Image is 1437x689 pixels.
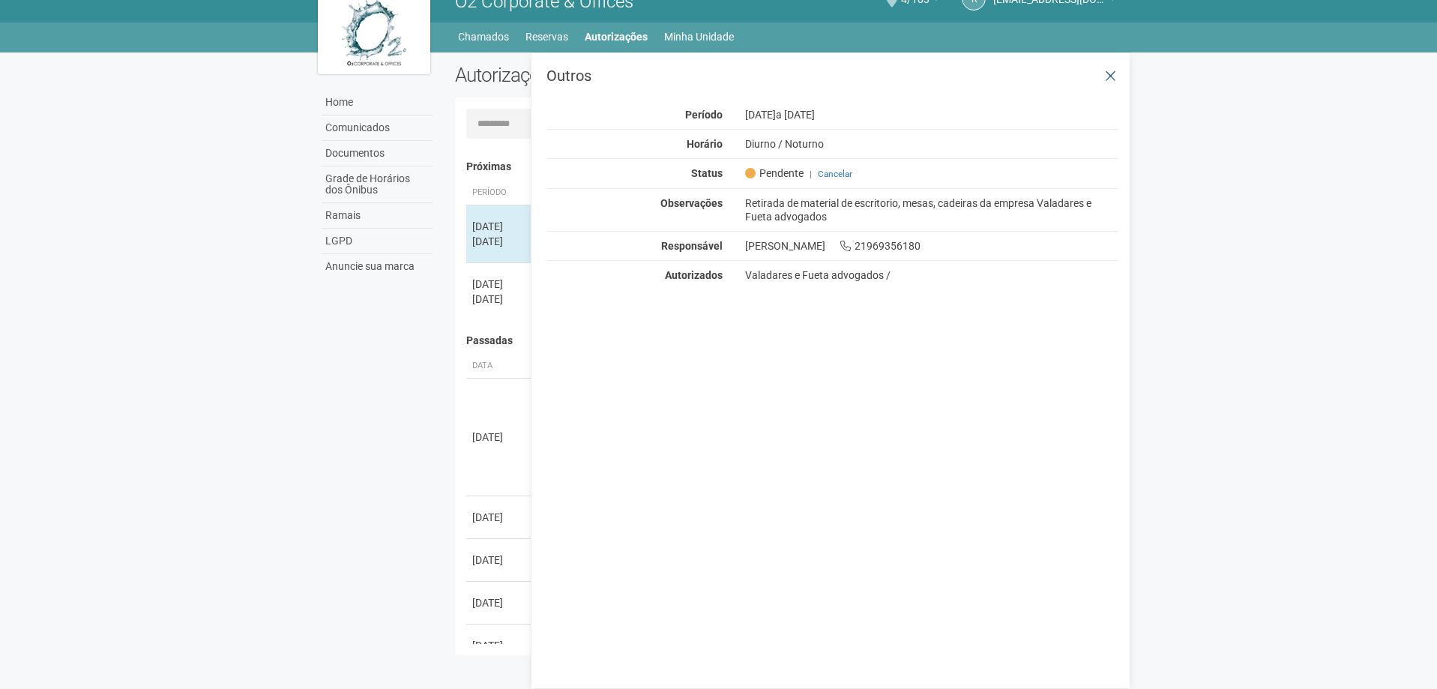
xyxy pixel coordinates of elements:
[322,229,433,254] a: LGPD
[472,219,528,234] div: [DATE]
[810,169,812,179] span: |
[687,138,723,150] strong: Horário
[466,161,1109,172] h4: Próximas
[818,169,852,179] a: Cancelar
[322,254,433,279] a: Anuncie sua marca
[525,26,568,47] a: Reservas
[685,109,723,121] strong: Período
[734,108,1130,121] div: [DATE]
[472,510,528,525] div: [DATE]
[664,26,734,47] a: Minha Unidade
[466,181,534,205] th: Período
[734,196,1130,223] div: Retirada de material de escritorio, mesas, cadeiras da empresa Valadares e Fueta advogados
[466,354,534,379] th: Data
[472,277,528,292] div: [DATE]
[322,115,433,141] a: Comunicados
[472,430,528,445] div: [DATE]
[585,26,648,47] a: Autorizações
[322,90,433,115] a: Home
[472,553,528,568] div: [DATE]
[546,68,1118,83] h3: Outros
[691,167,723,179] strong: Status
[665,269,723,281] strong: Autorizados
[745,166,804,180] span: Pendente
[472,292,528,307] div: [DATE]
[458,26,509,47] a: Chamados
[472,234,528,249] div: [DATE]
[472,595,528,610] div: [DATE]
[776,109,815,121] span: a [DATE]
[734,137,1130,151] div: Diurno / Noturno
[322,203,433,229] a: Ramais
[660,197,723,209] strong: Observações
[745,268,1119,282] div: Valadares e Fueta advogados /
[472,638,528,653] div: [DATE]
[466,335,1109,346] h4: Passadas
[734,239,1130,253] div: [PERSON_NAME] 21969356180
[322,166,433,203] a: Grade de Horários dos Ônibus
[455,64,776,86] h2: Autorizações
[661,240,723,252] strong: Responsável
[322,141,433,166] a: Documentos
